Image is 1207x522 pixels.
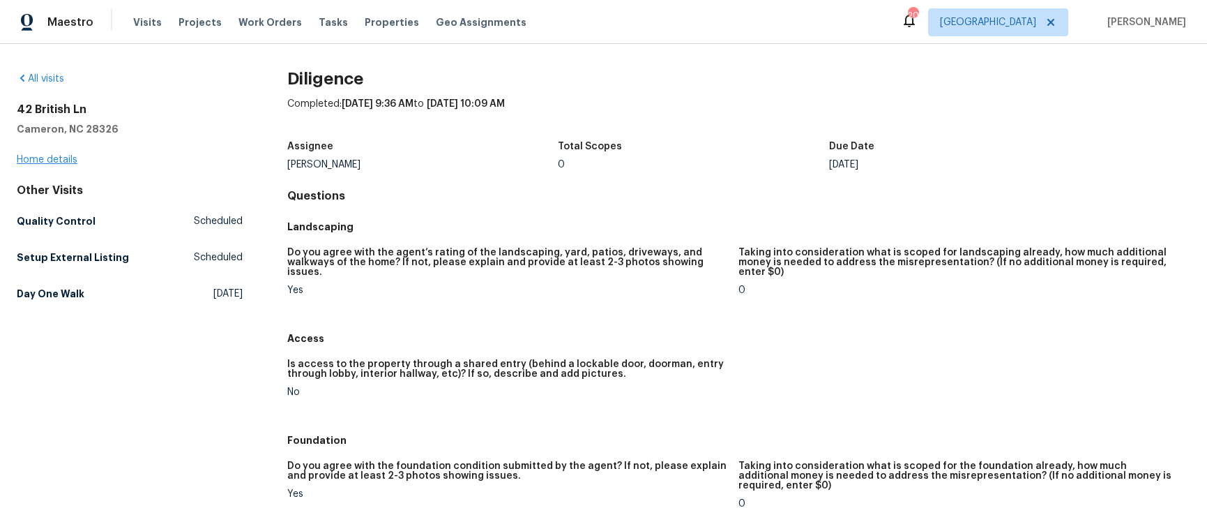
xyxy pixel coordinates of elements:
span: Scheduled [194,214,243,228]
span: [DATE] 9:36 AM [342,99,413,109]
div: 0 [738,499,1179,509]
div: 20 [908,8,918,22]
div: 0 [738,285,1179,295]
h5: Do you agree with the foundation condition submitted by the agent? If not, please explain and pro... [287,461,728,481]
h5: Foundation [287,433,1190,447]
span: Maestro [47,15,93,29]
div: 0 [558,160,829,170]
h5: Is access to the property through a shared entry (behind a lockable door, doorman, entry through ... [287,359,728,379]
h5: Landscaping [287,220,1190,234]
span: Tasks [319,17,348,27]
div: Other Visits [17,184,243,197]
span: [DATE] [213,287,243,301]
h5: Do you agree with the agent’s rating of the landscaping, yard, patios, driveways, and walkways of... [287,248,728,277]
span: [DATE] 10:09 AM [427,99,505,109]
h4: Questions [287,189,1190,203]
span: [PERSON_NAME] [1102,15,1186,29]
a: All visits [17,74,64,84]
span: Projects [179,15,222,29]
div: [DATE] [829,160,1100,170]
a: Quality ControlScheduled [17,209,243,234]
span: [GEOGRAPHIC_DATA] [940,15,1036,29]
div: Yes [287,489,728,499]
span: Visits [133,15,162,29]
div: [PERSON_NAME] [287,160,559,170]
h5: Access [287,331,1190,345]
span: Scheduled [194,251,243,264]
span: Work Orders [238,15,302,29]
h5: Assignee [287,142,333,151]
h5: Taking into consideration what is scoped for the foundation already, how much additional money is... [738,461,1179,491]
a: Home details [17,155,77,165]
div: No [287,387,728,397]
h2: Diligence [287,72,1190,86]
a: Day One Walk[DATE] [17,281,243,306]
h5: Cameron, NC 28326 [17,122,243,136]
h5: Due Date [829,142,874,151]
div: Yes [287,285,728,295]
div: Completed: to [287,97,1190,133]
h5: Total Scopes [558,142,622,151]
span: Geo Assignments [436,15,526,29]
h2: 42 British Ln [17,103,243,117]
h5: Setup External Listing [17,251,129,264]
h5: Quality Control [17,214,96,228]
h5: Taking into consideration what is scoped for landscaping already, how much additional money is ne... [738,248,1179,277]
span: Properties [365,15,419,29]
a: Setup External ListingScheduled [17,245,243,270]
h5: Day One Walk [17,287,84,301]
